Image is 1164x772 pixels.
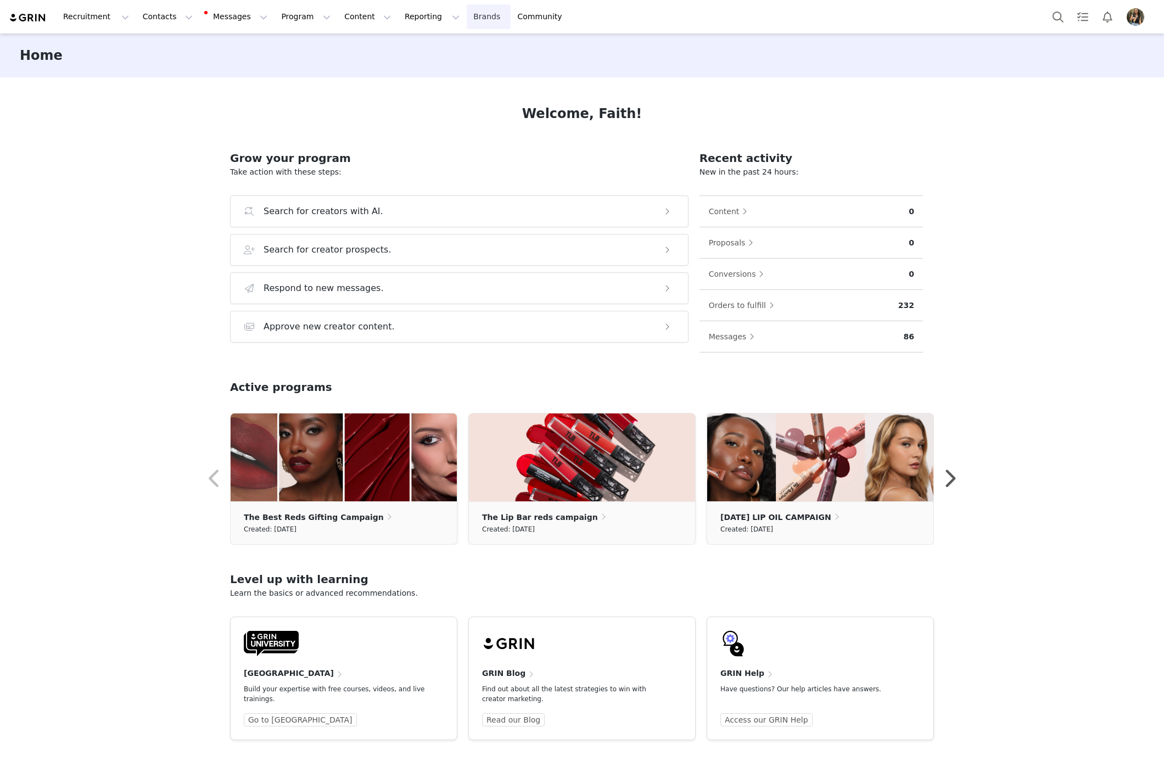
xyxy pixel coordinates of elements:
a: Community [511,4,574,29]
h3: Search for creator prospects. [264,243,391,256]
p: Have questions? Our help articles have answers. [720,684,903,694]
img: 9098a916-ca04-4548-9154-1ac7a873109c.jpg [469,413,695,501]
a: Read our Blog [482,713,545,726]
a: Brands [467,4,510,29]
p: 0 [909,206,914,217]
h2: Active programs [230,379,332,395]
button: Messages [200,4,274,29]
button: Orders to fulfill [708,297,780,314]
button: Recruitment [57,4,136,29]
button: Approve new creator content. [230,311,689,343]
h2: Grow your program [230,150,689,166]
p: 0 [909,268,914,280]
button: Reporting [398,4,466,29]
p: 232 [898,300,914,311]
a: Go to [GEOGRAPHIC_DATA] [244,713,357,726]
img: GRIN-University-Logo-Black.svg [244,630,299,657]
a: Access our GRIN Help [720,713,813,726]
h4: GRIN Help [720,668,764,679]
button: Respond to new messages. [230,272,689,304]
img: grin-logo-black.svg [482,630,537,657]
small: Created: [DATE] [244,523,296,535]
button: Content [338,4,398,29]
p: New in the past 24 hours: [699,166,923,178]
h3: Respond to new messages. [264,282,384,295]
button: Contacts [136,4,199,29]
h4: [GEOGRAPHIC_DATA] [244,668,334,679]
button: Search [1046,4,1070,29]
h3: Home [20,46,63,65]
p: The Best Reds Gifting Campaign [244,511,384,523]
a: Tasks [1071,4,1095,29]
img: 1f058d27-18f6-4cff-bcc4-4d87e77b6dcf.png [707,413,933,501]
h3: Approve new creator content. [264,320,395,333]
button: Program [275,4,337,29]
small: Created: [DATE] [482,523,535,535]
button: Notifications [1095,4,1120,29]
img: GRIN-help-icon.svg [720,630,747,657]
img: grin logo [9,13,47,23]
h2: Recent activity [699,150,923,166]
p: Take action with these steps: [230,166,689,178]
button: Search for creators with AI. [230,195,689,227]
button: Content [708,203,753,220]
p: 0 [909,237,914,249]
h3: Search for creators with AI. [264,205,383,218]
p: [DATE] LIP OIL CAMPAIGN [720,511,831,523]
p: Build your expertise with free courses, videos, and live trainings. [244,684,426,704]
img: 135b475a-01e6-49b6-b43e-d7f81d95f80a.png [1127,8,1144,26]
small: Created: [DATE] [720,523,773,535]
p: Find out about all the latest strategies to win with creator marketing. [482,684,664,704]
button: Profile [1120,8,1155,26]
h1: Welcome, Faith! [522,104,642,124]
button: Search for creator prospects. [230,234,689,266]
button: Proposals [708,234,759,251]
button: Conversions [708,265,770,283]
h4: GRIN Blog [482,668,525,679]
p: Learn the basics or advanced recommendations. [230,588,934,599]
h2: Level up with learning [230,571,934,588]
p: 86 [904,331,914,343]
img: d62c34eb-995d-4b51-b6df-e91604552b74.png [231,413,457,501]
button: Messages [708,328,760,345]
p: The Lip Bar reds campaign [482,511,598,523]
